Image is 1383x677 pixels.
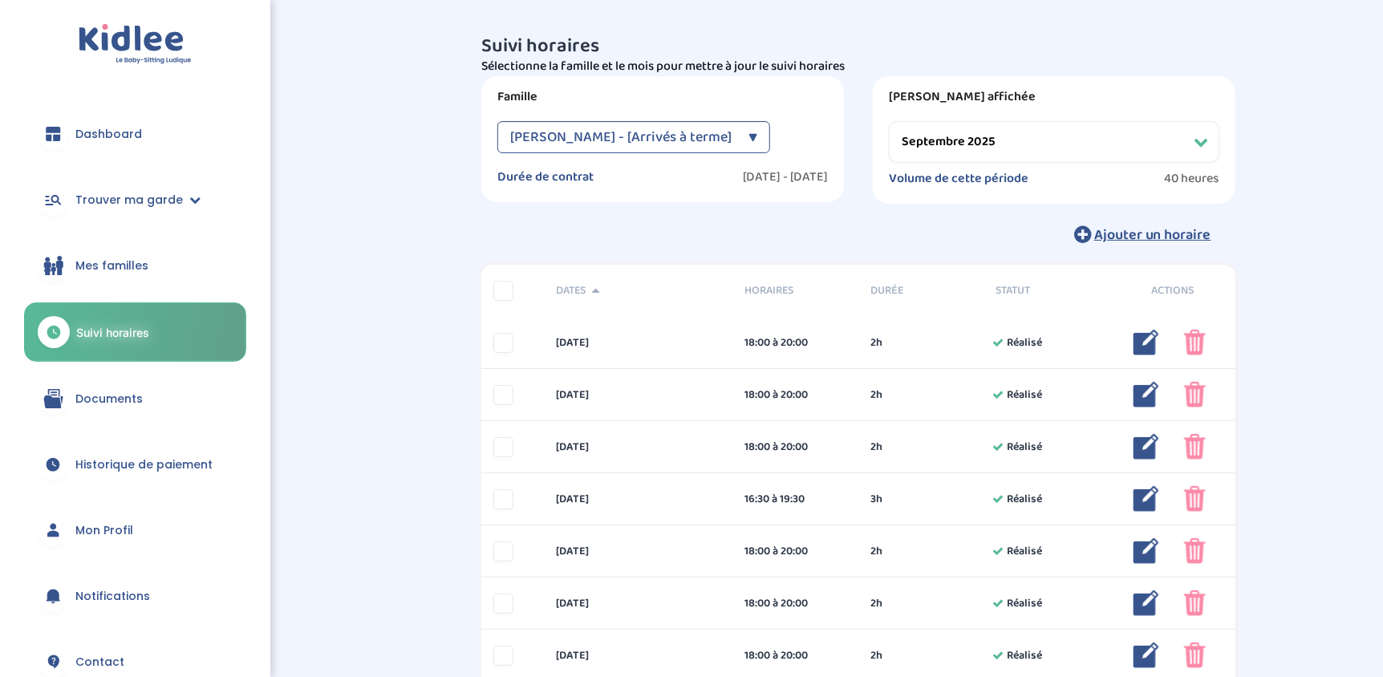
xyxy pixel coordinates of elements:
div: Actions [1109,282,1235,299]
label: [DATE] - [DATE] [743,169,828,185]
div: 18:00 à 20:00 [744,387,846,403]
span: 2h [870,543,882,560]
img: poubelle_rose.png [1184,486,1206,512]
div: Statut [984,282,1109,299]
p: Sélectionne la famille et le mois pour mettre à jour le suivi horaires [481,57,1235,76]
span: Réalisé [1007,647,1042,664]
label: Durée de contrat [497,169,594,185]
a: Trouver ma garde [24,171,246,229]
img: modifier_bleu.png [1134,538,1159,564]
span: 2h [870,334,882,351]
div: [DATE] [544,334,732,351]
div: 18:00 à 20:00 [744,334,846,351]
div: 18:00 à 20:00 [744,543,846,560]
span: Contact [75,654,124,671]
span: Réalisé [1007,334,1042,351]
label: [PERSON_NAME] affichée [889,89,1219,105]
div: ▼ [748,121,757,153]
div: [DATE] [544,647,732,664]
h3: Suivi horaires [481,36,1235,57]
div: [DATE] [544,491,732,508]
a: Suivi horaires [24,302,246,362]
div: [DATE] [544,595,732,612]
div: 18:00 à 20:00 [744,647,846,664]
a: Mes familles [24,237,246,294]
img: modifier_bleu.png [1134,382,1159,407]
span: Réalisé [1007,543,1042,560]
img: poubelle_rose.png [1184,330,1206,355]
img: modifier_bleu.png [1134,486,1159,512]
div: [DATE] [544,387,732,403]
span: 2h [870,647,882,664]
label: Volume de cette période [889,171,1028,187]
div: 16:30 à 19:30 [744,491,846,508]
label: Famille [497,89,828,105]
img: poubelle_rose.png [1184,382,1206,407]
a: Notifications [24,567,246,625]
div: Durée [858,282,984,299]
span: Réalisé [1007,491,1042,508]
img: logo.svg [79,24,192,65]
span: Trouver ma garde [75,192,183,209]
a: Historique de paiement [24,436,246,493]
img: poubelle_rose.png [1184,590,1206,616]
span: 3h [870,491,882,508]
a: Documents [24,370,246,428]
img: modifier_bleu.png [1134,590,1159,616]
span: Suivi horaires [76,324,149,341]
span: 2h [870,439,882,456]
img: modifier_bleu.png [1134,330,1159,355]
span: 40 heures [1165,171,1219,187]
span: Documents [75,391,143,407]
span: Historique de paiement [75,456,213,473]
img: modifier_bleu.png [1134,434,1159,460]
div: 18:00 à 20:00 [744,439,846,456]
div: 18:00 à 20:00 [744,595,846,612]
img: modifier_bleu.png [1134,643,1159,668]
span: Notifications [75,588,150,605]
span: Mes familles [75,257,148,274]
span: Horaires [744,282,846,299]
span: Dashboard [75,126,142,143]
div: [DATE] [544,439,732,456]
span: Réalisé [1007,387,1042,403]
span: Mon Profil [75,522,133,539]
img: poubelle_rose.png [1184,538,1206,564]
a: Mon Profil [24,501,246,559]
span: Réalisé [1007,439,1042,456]
span: Ajouter un horaire [1094,224,1211,246]
div: [DATE] [544,543,732,560]
span: Réalisé [1007,595,1042,612]
span: 2h [870,387,882,403]
div: Dates [544,282,732,299]
a: Dashboard [24,105,246,163]
img: poubelle_rose.png [1184,643,1206,668]
span: 2h [870,595,882,612]
button: Ajouter un horaire [1050,217,1235,252]
span: [PERSON_NAME] - [Arrivés à terme] [510,121,732,153]
img: poubelle_rose.png [1184,434,1206,460]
